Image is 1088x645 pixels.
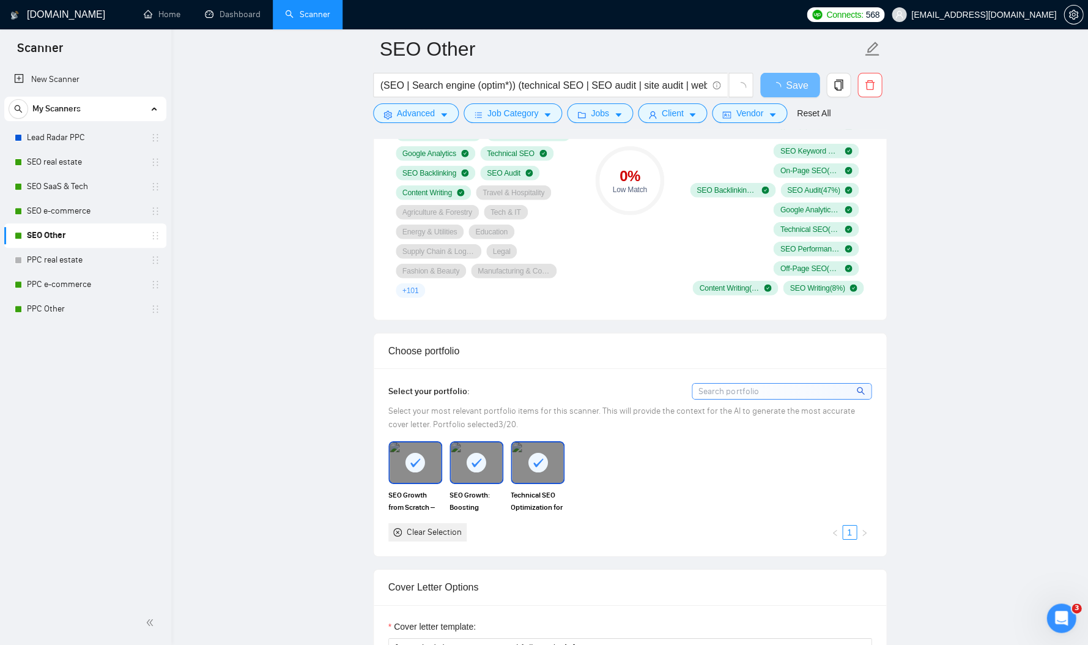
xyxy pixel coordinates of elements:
span: check-circle [761,187,769,194]
span: check-circle [845,245,852,253]
a: SEO SaaS & Tech [27,174,143,199]
input: Search Freelance Jobs... [380,78,707,93]
span: caret-down [768,110,777,119]
span: Manufacturing & Construction [478,266,550,276]
div: Choose portfolio [388,334,872,368]
button: Save [760,73,820,97]
li: 1 [842,525,857,540]
span: holder [150,133,160,143]
a: PPC real estate [27,248,143,272]
li: Previous Page [827,525,842,540]
span: Technical SEO Optimization for Organic Traffic Growth [511,489,564,513]
div: Clear Selection [407,526,462,539]
a: SEO Other [27,223,143,248]
button: settingAdvancedcaret-down [373,103,459,123]
span: Job Category [487,106,538,120]
li: Next Page [857,525,872,540]
span: Agriculture & Forestry [402,207,472,217]
div: Low Match [595,186,664,193]
span: loading [735,82,746,93]
span: holder [150,280,160,289]
span: Scanner [7,39,73,65]
span: check-circle [845,265,852,272]
span: Jobs [591,106,609,120]
button: idcardVendorcaret-down [712,103,786,123]
a: PPC e-commerce [27,272,143,297]
span: caret-down [440,110,448,119]
span: Select your portfolio: [388,386,470,397]
span: check-circle [764,285,771,292]
span: Content Writing [402,188,452,198]
span: double-left [146,616,158,628]
a: dashboardDashboard [205,9,261,20]
span: Save [786,78,808,93]
span: folder [577,110,586,119]
span: check-circle [461,150,468,157]
button: folderJobscaret-down [567,103,633,123]
span: SEO Backlinking ( 47 %) [697,185,757,195]
span: caret-down [543,110,552,119]
span: info-circle [712,81,720,89]
span: On-Page SEO ( 52 %) [780,166,840,176]
a: SEO real estate [27,150,143,174]
span: holder [150,206,160,216]
li: My Scanners [4,97,166,321]
span: + 101 [402,286,419,296]
span: check-circle [845,187,852,194]
span: Connects: [826,8,863,21]
span: bars [474,110,483,119]
button: right [857,525,872,540]
img: logo [10,6,19,25]
span: Technical SEO [487,149,535,158]
label: Cover letter template: [388,620,476,633]
button: delete [857,73,882,97]
span: Energy & Utilities [402,227,457,237]
span: user [648,110,657,119]
span: Advanced [397,106,435,120]
span: check-circle [845,206,852,214]
span: Content Writing ( 9 %) [699,283,759,293]
span: Travel & Hospitality [483,188,544,198]
span: edit [864,41,880,57]
a: searchScanner [285,9,330,20]
span: SEO Growth from Scratch – 1.17M Impressions & 4.19K Organic Clicks [388,489,442,513]
span: check-circle [461,170,468,177]
img: upwork-logo.png [812,10,822,20]
span: check-circle [457,189,464,196]
iframe: Intercom live chat [1046,603,1076,633]
span: Off-Page SEO ( 11 %) [780,264,840,274]
span: SEO Keyword Research ( 72 %) [780,146,840,156]
span: SEO Writing ( 8 %) [790,283,845,293]
span: 3 [1071,603,1081,613]
span: setting [1064,10,1082,20]
span: check-circle [845,147,852,155]
span: left [831,529,838,537]
span: check-circle [525,170,533,177]
span: search [856,384,867,398]
span: setting [383,110,392,119]
span: holder [150,182,160,192]
a: Reset All [797,106,831,120]
span: Google Analytics [402,149,456,158]
a: 1 [843,526,856,539]
span: idcard [722,110,731,119]
span: My Scanners [32,97,81,121]
button: left [827,525,842,540]
span: check-circle [845,167,852,174]
div: 0 % [595,169,664,184]
span: Vendor [736,106,763,120]
a: homeHome [144,9,180,20]
span: Tech & IT [490,207,521,217]
span: Education [475,227,508,237]
button: search [9,99,28,119]
span: Legal [493,247,511,256]
span: SEO Audit [487,168,520,178]
span: Supply Chain & Logistics [402,247,475,256]
span: SEO Audit ( 47 %) [787,185,840,195]
span: right [860,529,868,537]
span: check-circle [845,226,852,233]
span: SEO Performance ( 16 %) [780,244,840,254]
button: copy [826,73,851,97]
span: holder [150,231,160,240]
span: SEO Backlinking [402,168,456,178]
